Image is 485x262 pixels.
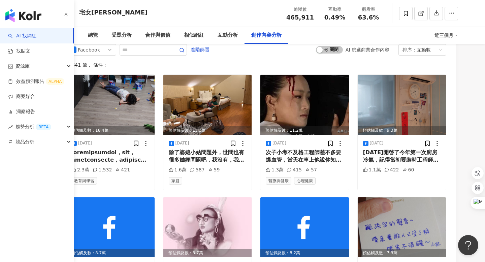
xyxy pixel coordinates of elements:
[175,140,189,146] div: [DATE]
[370,140,384,146] div: [DATE]
[260,75,349,135] img: post-image
[8,78,64,85] a: 效益預測報告ALPHA
[260,197,349,257] div: post-image預估觸及數：8.2萬
[434,30,458,41] div: 近三個月
[358,126,446,135] div: 預估觸及數：9.3萬
[15,134,34,150] span: 競品分析
[71,167,89,173] div: 2.3萬
[358,75,446,135] div: post-image預估觸及數：9.3萬
[260,126,349,135] div: 預估觸及數：11.2萬
[358,75,446,135] img: post-image
[251,31,282,39] div: 創作內容分析
[358,197,446,257] img: post-image
[218,31,238,39] div: 互動分析
[190,44,210,55] button: 進階篩選
[266,167,284,173] div: 1.3萬
[8,93,35,100] a: 商案媒合
[66,62,446,68] div: 共 641 筆 ， 條件：
[169,167,187,173] div: 1.6萬
[458,235,478,255] iframe: Help Scout Beacon - Open
[417,44,431,55] div: 互動數
[66,197,155,257] div: post-image預估觸及數：8.7萬
[402,44,436,55] div: 排序：
[163,75,252,135] img: post-image
[88,31,98,39] div: 總覽
[294,177,316,185] span: 心理健康
[66,197,155,257] img: post-image
[8,33,36,39] a: searchAI 找網紅
[266,149,344,164] div: 次子小考不及格工程師差不多要爆血管，當天在車上他說你知道嗎，他數學竟然58！！我還來不及反應次子就說：可是老師說我很有禮貌，我只是考不好但我是個很有禮貌的人，我沒有當禮儀楷模是因為我沒有跟女生當...
[66,249,155,257] div: 預估觸及數：8.7萬
[8,48,30,55] a: 找貼文
[163,249,252,257] div: 預估觸及數：8.7萬
[169,177,182,185] span: 家庭
[266,177,291,185] span: 醫療與健康
[71,177,97,185] span: 教育與學習
[66,126,155,135] div: 預估觸及數：18.4萬
[324,14,345,21] span: 0.49%
[111,31,132,39] div: 受眾分析
[272,140,286,146] div: [DATE]
[115,167,130,173] div: 421
[260,197,349,257] img: post-image
[356,6,381,13] div: 觀看率
[305,167,317,173] div: 57
[163,126,252,135] div: 預估觸及數：13.3萬
[358,197,446,257] div: post-image預估觸及數：7.3萬
[163,197,252,257] img: post-image
[184,31,204,39] div: 相似網紅
[8,108,35,115] a: 洞察報告
[208,167,220,173] div: 59
[363,167,381,173] div: 1.1萬
[8,125,13,129] span: rise
[322,6,348,13] div: 互動率
[260,75,349,135] div: post-image預估觸及數：11.2萬
[66,75,155,135] div: post-image預估觸及數：18.4萬
[287,167,302,173] div: 415
[66,75,155,135] img: post-image
[5,9,41,22] img: logo
[358,14,379,21] span: 63.6%
[363,149,441,164] div: [DATE]開啓了今年第一次廚房冷氣，記得當初要裝時工程師的哥哥說廚房不適合冷氣容易壞，我還訓斥他一頓，說你不心疼在廚房揮汗做菜的太太你心疼冷氣！還是個人嗎！！（高八度）是的我就是個臭三八。 結...
[15,59,30,74] span: 資源庫
[402,167,414,173] div: 60
[78,44,100,55] div: Facebook
[15,119,51,134] span: 趨勢分析
[163,75,252,135] div: post-image預估觸及數：13.3萬
[169,149,247,164] div: 除了婆媳小姑問題外，世間也有很多妯娌問題吧，我沒有，我之前沒有，直到這次回高雄，我們聊到我兒子很早起這件事，我說我兒本來就早起，不管[DATE]多晚睡，通常都七點出頭就醒，如果隔天有大事比如校外...
[346,47,389,53] div: AI 篩選商業合作內容
[145,31,170,39] div: 合作與價值
[163,197,252,257] div: post-image預估觸及數：8.7萬
[93,167,112,173] div: 1,532
[71,149,149,164] div: loremipsumdol，sit，ametconsecte，adipisc，elitse，doeiusmodtem，incididunt，utlaboreetd。 magnaaliqua，en...
[384,167,399,173] div: 422
[190,167,205,173] div: 587
[191,44,209,55] span: 進階篩選
[286,6,314,13] div: 追蹤數
[286,14,314,21] span: 465,911
[36,124,51,130] div: BETA
[358,249,446,257] div: 預估觸及數：7.3萬
[260,249,349,257] div: 預估觸及數：8.2萬
[78,140,92,146] div: [DATE]
[79,8,148,17] div: 宅女[PERSON_NAME]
